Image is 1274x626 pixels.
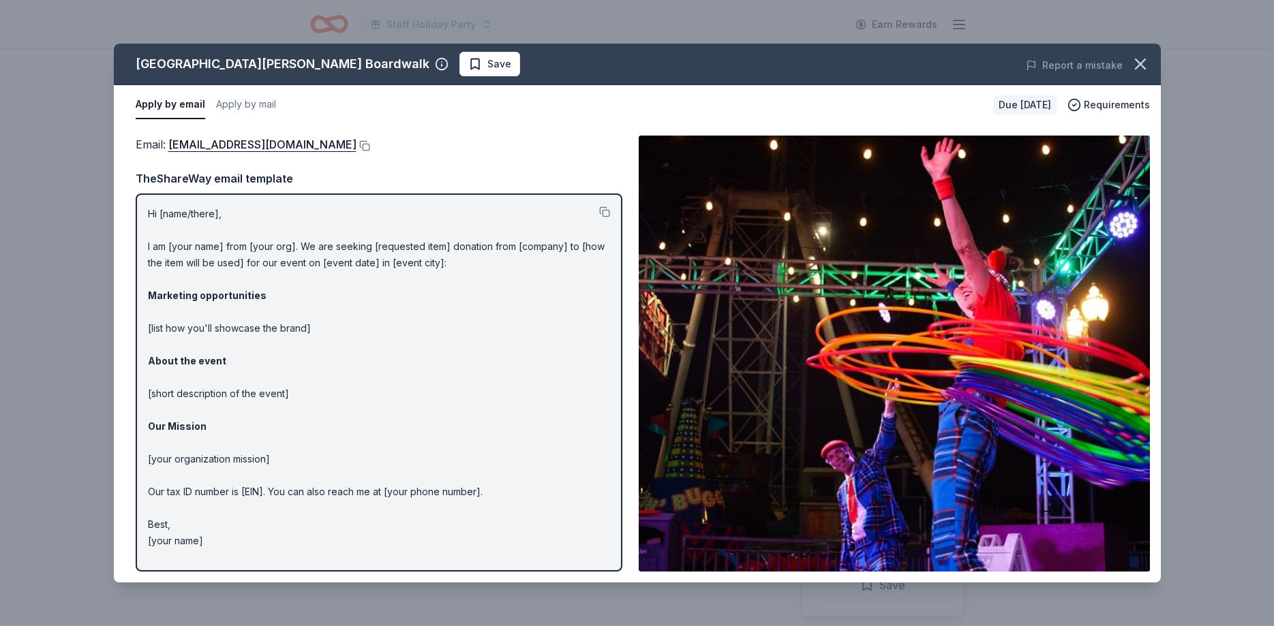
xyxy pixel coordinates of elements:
[136,53,429,75] div: [GEOGRAPHIC_DATA][PERSON_NAME] Boardwalk
[136,138,357,151] span: Email :
[216,91,276,119] button: Apply by mail
[639,136,1150,572] img: Image for Santa Cruz Beach Boardwalk
[148,289,267,301] strong: Marketing opportunities
[459,52,520,76] button: Save
[148,420,207,432] strong: Our Mission
[993,95,1057,114] div: Due [DATE]
[148,355,226,366] strong: About the event
[487,56,511,72] span: Save
[1067,97,1150,113] button: Requirements
[136,170,622,187] div: TheShareWay email template
[168,136,357,153] a: [EMAIL_ADDRESS][DOMAIN_NAME]
[1084,97,1150,113] span: Requirements
[136,91,205,119] button: Apply by email
[1026,57,1123,74] button: Report a mistake
[148,206,610,549] p: Hi [name/there], I am [your name] from [your org]. We are seeking [requested item] donation from ...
